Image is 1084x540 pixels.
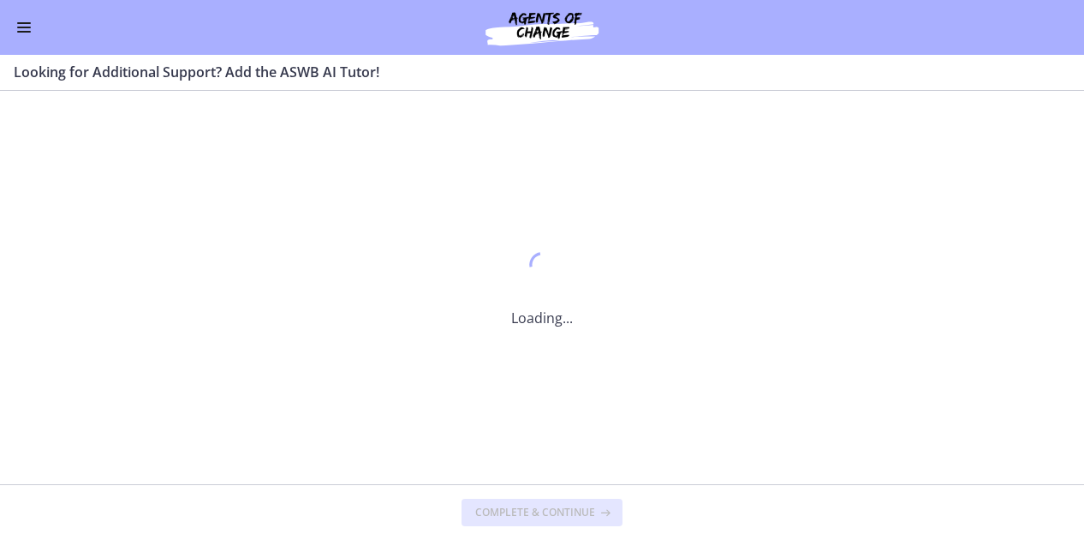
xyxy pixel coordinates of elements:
[511,308,573,328] p: Loading...
[14,17,34,38] button: Enable menu
[475,506,595,519] span: Complete & continue
[14,62,1050,82] h3: Looking for Additional Support? Add the ASWB AI Tutor!
[439,7,645,48] img: Agents of Change
[511,248,573,287] div: 1
[462,499,622,526] button: Complete & continue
